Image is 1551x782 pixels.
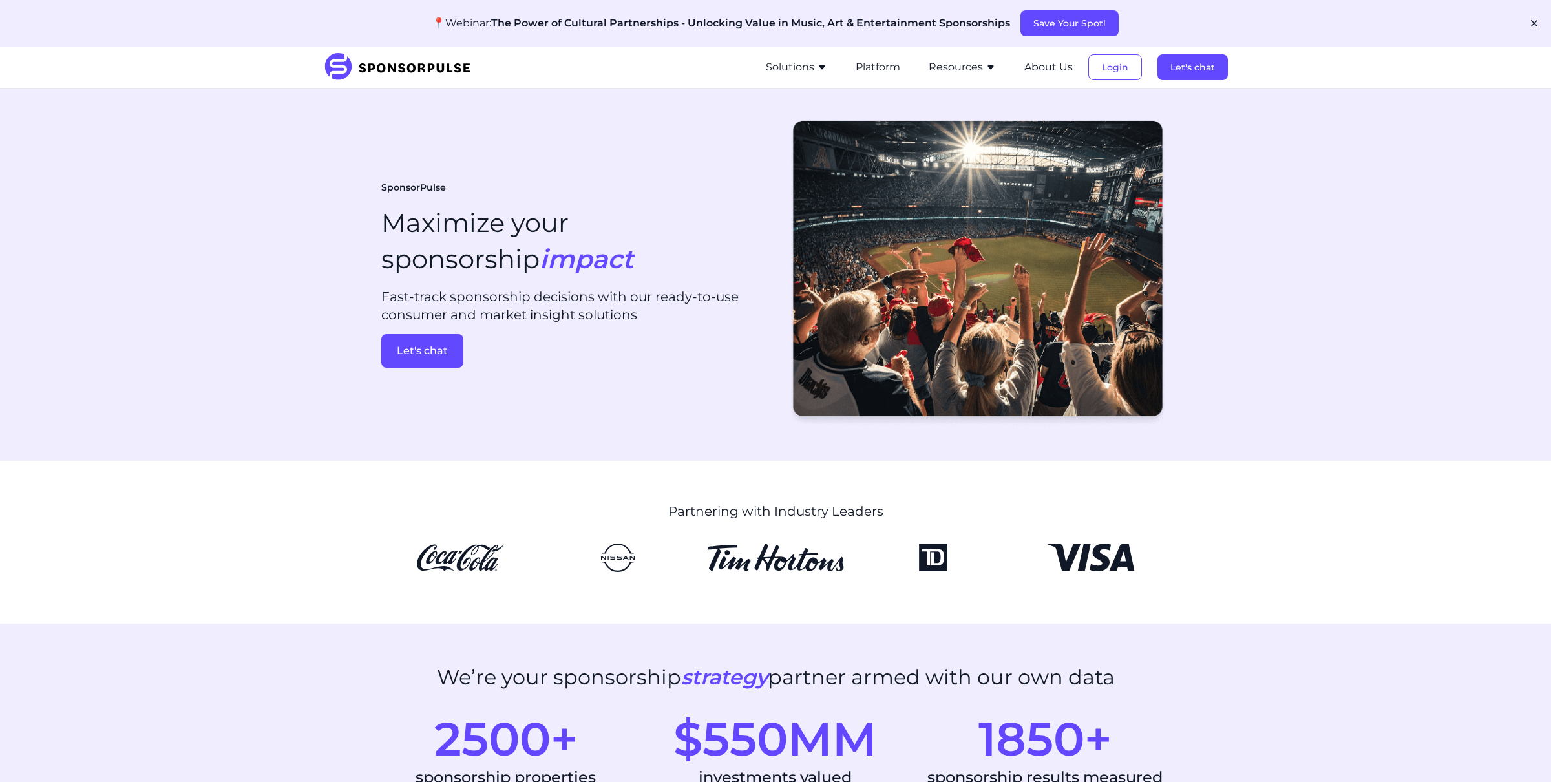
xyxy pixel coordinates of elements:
[540,243,633,275] i: impact
[480,502,1071,520] p: Partnering with Industry Leaders
[381,334,765,368] a: Let's chat
[681,664,768,690] i: strategy
[1157,54,1228,80] button: Let's chat
[491,17,1010,29] span: The Power of Cultural Partnerships - Unlocking Value in Music, Art & Entertainment Sponsorships
[381,288,765,324] p: Fast-track sponsorship decisions with our ready-to-use consumer and market insight solutions
[651,715,900,762] div: $550MM
[1024,59,1073,75] button: About Us
[381,334,463,368] button: Let's chat
[1022,544,1159,572] img: Visa
[1088,54,1142,80] button: Login
[1020,10,1119,36] button: Save Your Spot!
[1088,61,1142,73] a: Login
[766,59,827,75] button: Solutions
[1024,61,1073,73] a: About Us
[437,665,1115,690] h2: We’re your sponsorship partner armed with our own data
[856,61,900,73] a: Platform
[856,59,900,75] button: Platform
[921,715,1170,762] div: 1850+
[381,715,630,762] div: 2500+
[323,53,480,81] img: SponsorPulse
[392,544,529,572] img: CocaCola
[549,544,686,572] img: Nissan
[865,544,1002,572] img: TD
[381,205,633,277] h1: Maximize your sponsorship
[381,182,446,195] span: SponsorPulse
[1486,720,1551,782] iframe: Chat Widget
[929,59,996,75] button: Resources
[1020,17,1119,29] a: Save Your Spot!
[1157,61,1228,73] a: Let's chat
[707,544,844,572] img: Tim Hortons
[432,16,1010,31] p: 📍Webinar:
